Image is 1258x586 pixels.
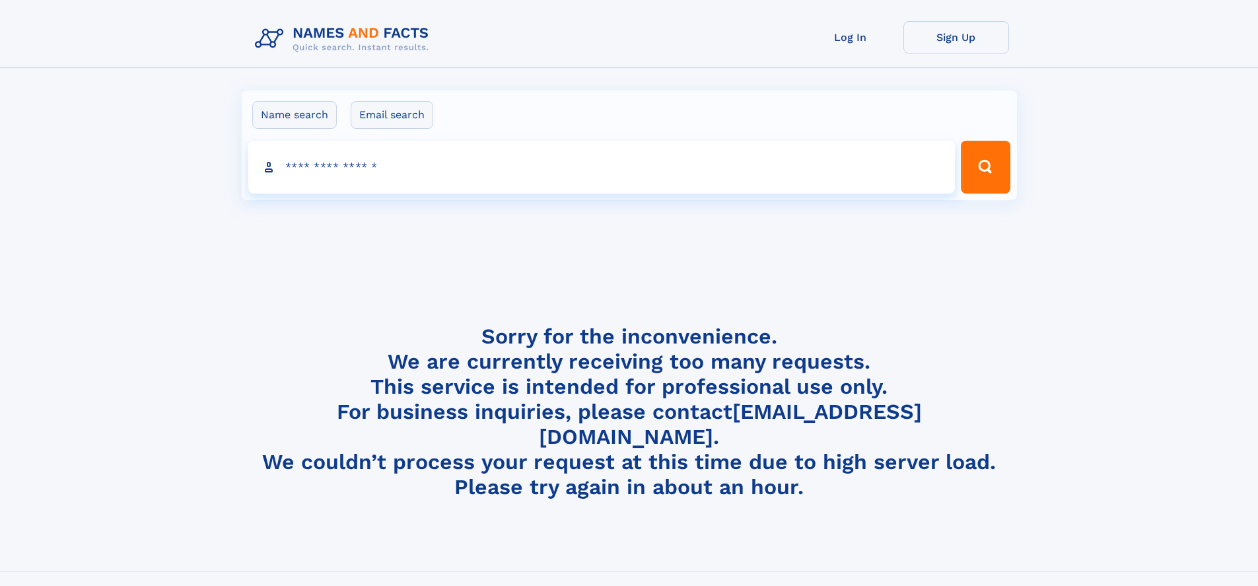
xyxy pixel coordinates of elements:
[351,101,433,129] label: Email search
[250,324,1009,500] h4: Sorry for the inconvenience. We are currently receiving too many requests. This service is intend...
[798,21,903,54] a: Log In
[539,399,922,449] a: [EMAIL_ADDRESS][DOMAIN_NAME]
[961,141,1010,194] button: Search Button
[248,141,956,194] input: search input
[903,21,1009,54] a: Sign Up
[250,21,440,57] img: Logo Names and Facts
[252,101,337,129] label: Name search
